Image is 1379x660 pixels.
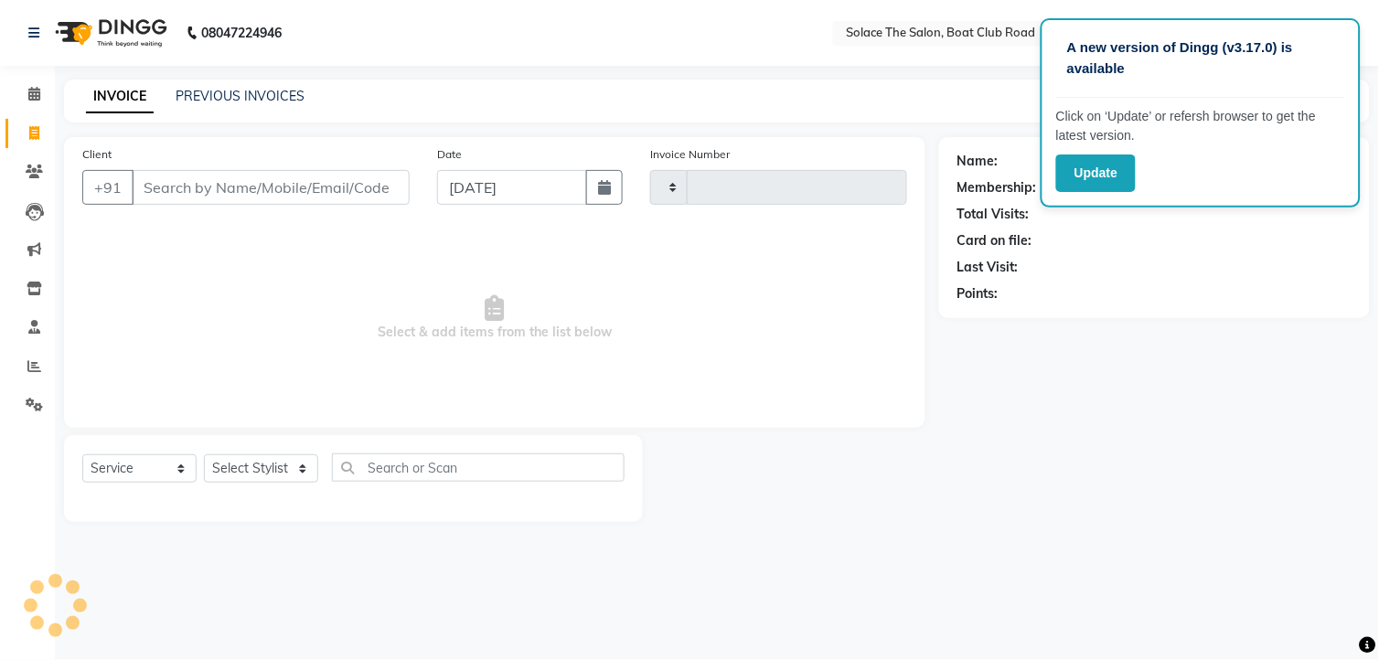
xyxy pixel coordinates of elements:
img: logo [47,7,172,59]
p: Click on ‘Update’ or refersh browser to get the latest version. [1056,107,1345,145]
p: A new version of Dingg (v3.17.0) is available [1067,37,1334,79]
label: Invoice Number [650,146,730,163]
button: +91 [82,170,134,205]
input: Search by Name/Mobile/Email/Code [132,170,410,205]
div: Points: [957,284,999,303]
div: Last Visit: [957,258,1019,277]
div: Membership: [957,178,1037,197]
input: Search or Scan [332,453,625,482]
button: Update [1056,154,1136,192]
label: Date [437,146,462,163]
div: Card on file: [957,231,1032,250]
b: 08047224946 [201,7,282,59]
label: Client [82,146,112,163]
div: Name: [957,152,999,171]
div: Total Visits: [957,205,1030,224]
a: PREVIOUS INVOICES [176,88,305,104]
span: Select & add items from the list below [82,227,907,410]
a: INVOICE [86,80,154,113]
